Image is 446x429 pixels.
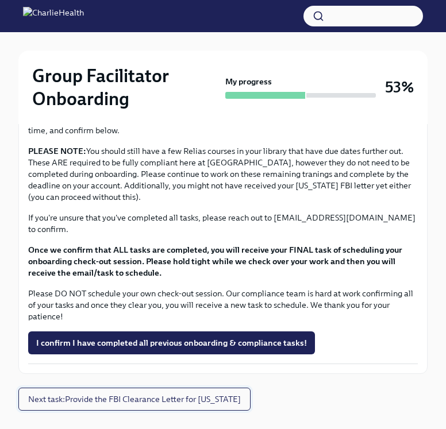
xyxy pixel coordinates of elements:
[28,212,418,235] p: If you're unsure that you've completed all tasks, please reach out to [EMAIL_ADDRESS][DOMAIN_NAME...
[18,388,251,411] button: Next task:Provide the FBI Clearance Letter for [US_STATE]
[28,113,418,136] p: At this point, ALL your onboarding and compliance tasks should be completed! Please double check ...
[36,337,307,349] span: I confirm I have completed all previous onboarding & compliance tasks!
[28,331,315,354] button: I confirm I have completed all previous onboarding & compliance tasks!
[28,145,418,203] p: You should still have a few Relias courses in your library that have due dates further out. These...
[28,146,86,156] strong: PLEASE NOTE:
[225,76,272,87] strong: My progress
[32,64,221,110] h2: Group Facilitator Onboarding
[23,7,84,25] img: CharlieHealth
[28,393,241,405] span: Next task : Provide the FBI Clearance Letter for [US_STATE]
[28,245,402,278] strong: Once we confirm that ALL tasks are completed, you will receive your FINAL task of scheduling your...
[385,77,414,98] h3: 53%
[28,288,418,322] p: Please DO NOT schedule your own check-out session. Our compliance team is hard at work confirming...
